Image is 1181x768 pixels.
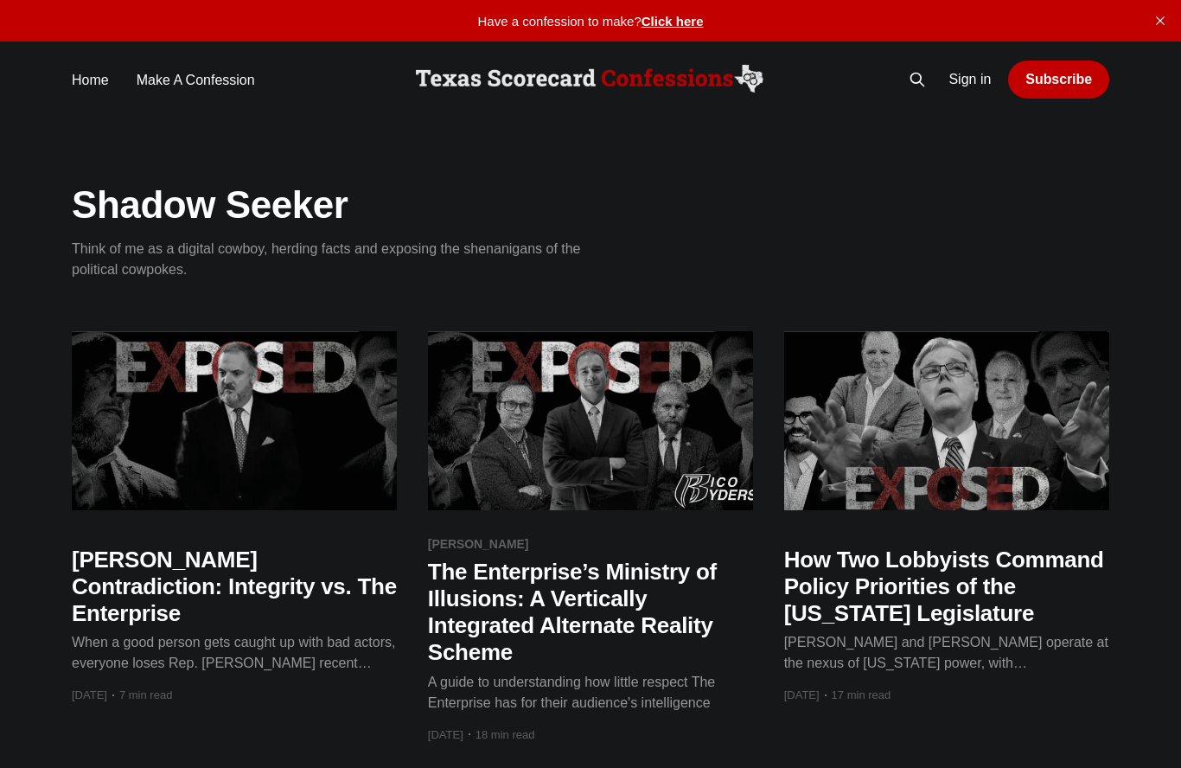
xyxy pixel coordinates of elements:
a: Make A Confession [137,68,255,92]
button: close [1146,7,1174,35]
img: Scorecard Confessions [412,62,769,97]
div: [PERSON_NAME] and [PERSON_NAME] operate at the nexus of [US_STATE] power, with [PERSON_NAME] serv... [784,632,1109,674]
div: Think of me as a digital cowboy, herding facts and exposing the shenanigans of the political cowp... [72,239,625,280]
span: Have a confession to make? [478,14,642,29]
a: [PERSON_NAME] The Enterprise’s Ministry of Illusions: A Vertically Integrated Alternate Reality S... [428,538,753,714]
div: When a good person gets caught up with bad actors, everyone loses Rep. [PERSON_NAME] recent state... [72,632,397,674]
div: A guide to understanding how little respect The Enterprise has for their audience's intelligence [428,672,753,714]
h2: How Two Lobbyists Command Policy Priorities of the [US_STATE] Legislature [784,547,1109,628]
span: 18 min read [469,724,535,746]
span: 17 min read [825,684,891,707]
h2: [PERSON_NAME] Contradiction: Integrity vs. The Enterprise [72,547,397,628]
a: How Two Lobbyists Command Policy Priorities of the [US_STATE] Legislature [PERSON_NAME] and [PERS... [784,538,1109,675]
iframe: portal-trigger [1016,683,1181,768]
a: Subscribe [1008,61,1109,99]
span: 7 min read [112,684,172,707]
span: [PERSON_NAME] [428,538,529,550]
a: Home [72,68,109,92]
time: [DATE] [72,684,107,707]
img: How Two Lobbyists Command Policy Priorities of the Texas Legislature [784,331,1109,510]
a: Sign in [948,71,991,89]
a: Click here [642,14,704,29]
time: [DATE] [428,724,463,746]
img: The Enterprise’s Ministry of Illusions: A Vertically Integrated Alternate Reality Scheme [428,331,753,510]
a: [PERSON_NAME] Contradiction: Integrity vs. The Enterprise When a good person gets caught up with ... [72,538,397,675]
h2: The Enterprise’s Ministry of Illusions: A Vertically Integrated Alternate Reality Scheme [428,559,753,667]
h2: Shadow Seeker [72,185,625,225]
time: [DATE] [784,684,820,707]
img: Mitch Little’s Contradiction: Integrity vs. The Enterprise [72,331,397,510]
button: Search this site [903,66,931,93]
